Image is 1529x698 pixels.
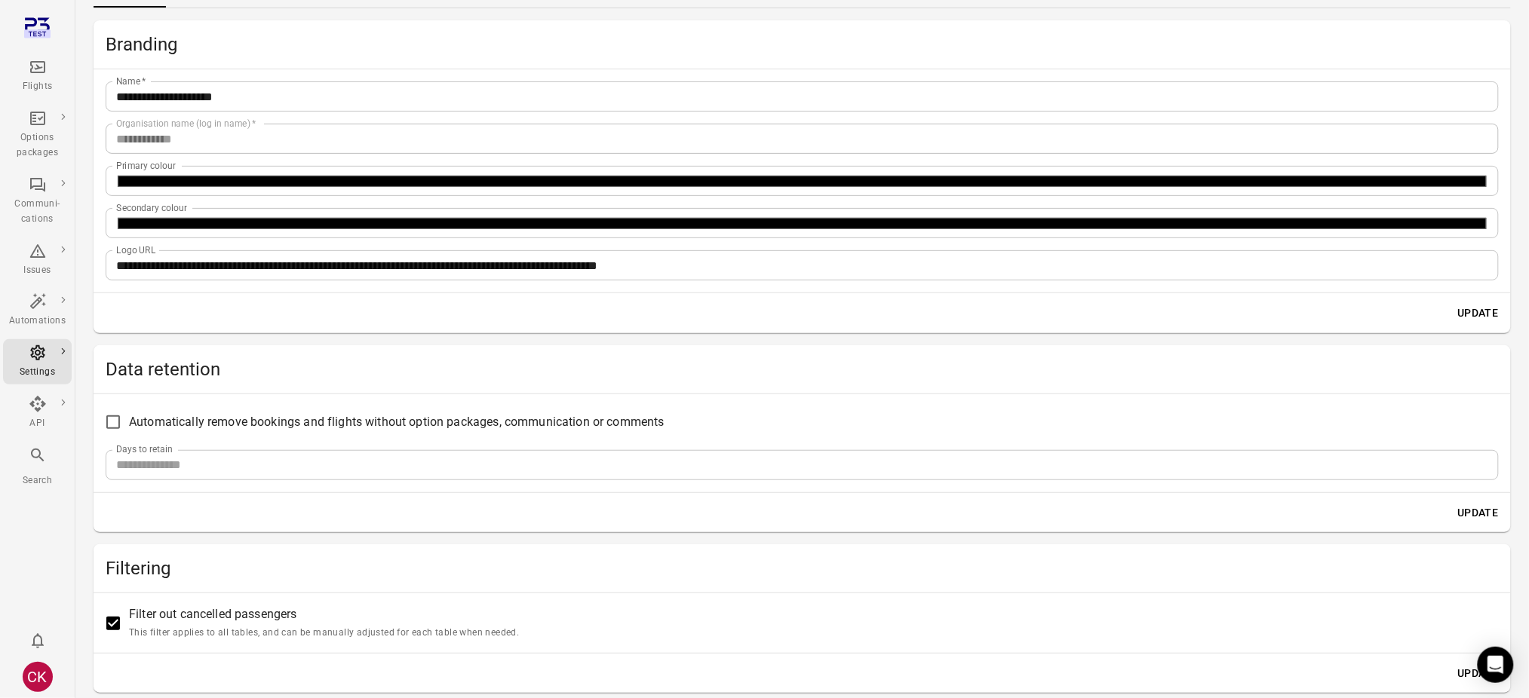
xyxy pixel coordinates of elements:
h2: Branding [106,32,1499,57]
a: Automations [3,288,72,333]
div: Communi-cations [9,197,66,227]
div: Options packages [9,130,66,161]
div: Open Intercom Messenger [1478,647,1514,683]
label: Logo URL [116,243,156,256]
span: Filter out cancelled passengers [129,605,519,641]
p: This filter applies to all tables, and can be manually adjusted for each table when needed. [129,626,519,641]
a: Settings [3,339,72,384]
a: Flights [3,54,72,99]
div: API [9,416,66,431]
label: Secondary colour [116,201,187,214]
label: Days to retain [116,443,173,456]
div: Issues [9,263,66,278]
a: Options packages [3,105,72,165]
button: Search [3,442,72,492]
a: Communi-cations [3,171,72,231]
div: Flights [9,79,66,94]
div: Search [9,473,66,488]
label: Primary colour [116,159,176,172]
div: Settings [9,365,66,380]
h2: Filtering [106,556,1499,580]
button: Update [1452,499,1505,527]
div: Automations [9,314,66,329]
a: Issues [3,237,72,283]
div: CK [23,662,53,692]
button: Update [1452,660,1505,687]
span: Automatically remove bookings and flights without option packages, communication or comments [129,413,665,431]
label: Name [116,75,146,87]
a: API [3,390,72,436]
button: Notifications [23,626,53,656]
h2: Data retention [106,357,1499,381]
button: Christine Kaducova [17,656,59,698]
label: Organisation name (log in name) [116,117,256,130]
button: Update [1452,299,1505,327]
